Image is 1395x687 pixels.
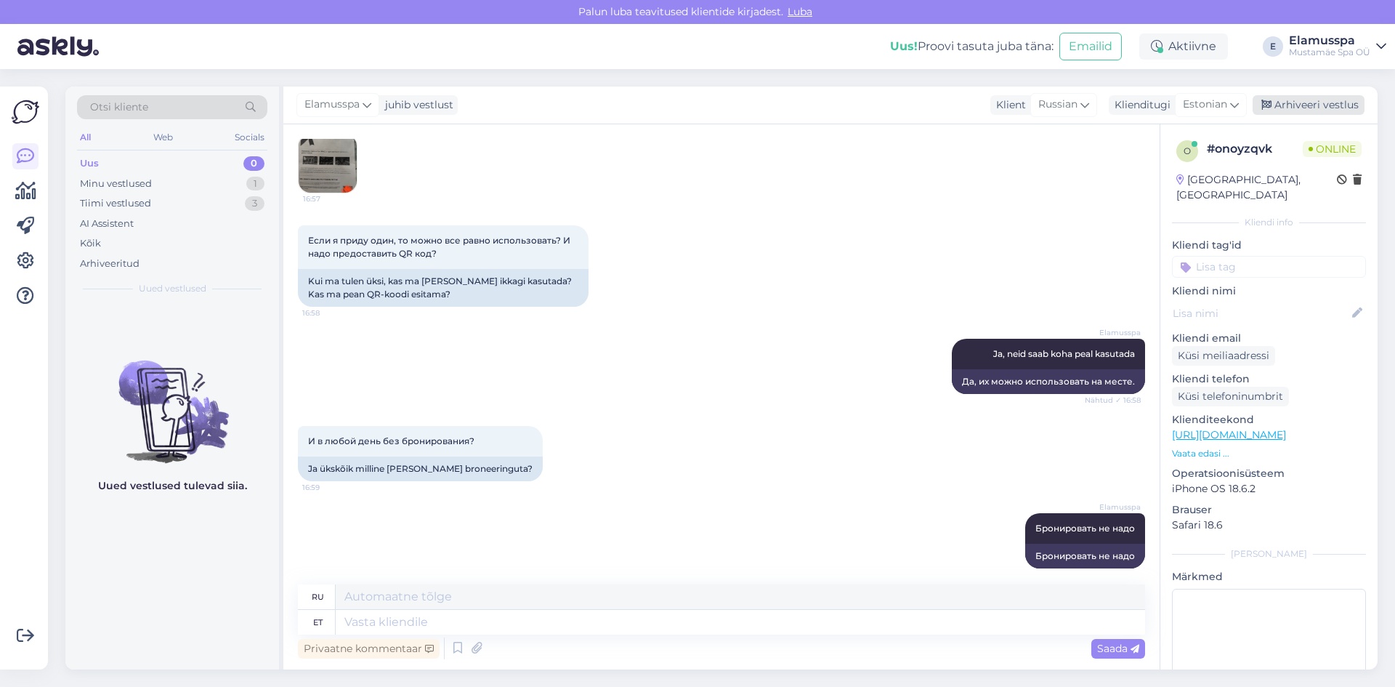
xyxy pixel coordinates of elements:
span: И в любой день без бронирования? [308,435,474,446]
div: Elamusspa [1289,35,1370,47]
span: Estonian [1183,97,1227,113]
input: Lisa tag [1172,256,1366,278]
span: o [1184,145,1191,156]
div: juhib vestlust [379,97,453,113]
div: Aktiivne [1139,33,1228,60]
div: 0 [243,156,264,171]
div: Arhiveeri vestlus [1253,95,1364,115]
p: Vaata edasi ... [1172,447,1366,460]
b: Uus! [890,39,918,53]
p: Klienditeekond [1172,412,1366,427]
span: Online [1303,141,1362,157]
span: 16:57 [303,193,357,204]
p: Brauser [1172,502,1366,518]
div: Klienditugi [1109,97,1170,113]
span: 16:59 [302,482,357,493]
div: Uus [80,156,99,171]
div: Küsi telefoninumbrit [1172,387,1289,406]
div: Kui ma tulen üksi, kas ma [PERSON_NAME] ikkagi kasutada? Kas ma pean QR-koodi esitama? [298,269,589,307]
div: AI Assistent [80,217,134,231]
div: Бронировать не надо [1025,544,1145,569]
div: Privaatne kommentaar [298,639,440,659]
p: Operatsioonisüsteem [1172,466,1366,481]
a: ElamusspaMustamäe Spa OÜ [1289,35,1386,58]
div: All [77,128,94,147]
span: Nähtud ✓ 16:58 [1085,395,1141,406]
span: Russian [1038,97,1077,113]
span: 17:01 [1086,569,1141,580]
div: Klient [990,97,1026,113]
span: Если я приду один, то можно все равно использовать? И надо предоставить QR код? [308,235,573,259]
div: Küsi meiliaadressi [1172,346,1275,366]
span: Ja, neid saab koha peal kasutada [993,348,1135,359]
div: Mustamäe Spa OÜ [1289,47,1370,58]
img: Attachment [299,134,357,193]
span: Elamusspa [304,97,360,113]
span: Luba [783,5,817,18]
span: Elamusspa [1086,502,1141,513]
div: Web [150,128,176,147]
span: Saada [1097,642,1139,655]
div: Proovi tasuta juba täna: [890,38,1054,55]
img: No chats [65,334,279,465]
div: Kliendi info [1172,216,1366,229]
div: Да, их можно использовать на месте. [952,369,1145,394]
div: Minu vestlused [80,177,152,191]
span: Elamusspa [1086,327,1141,338]
p: Safari 18.6 [1172,518,1366,533]
div: # onoyzqvk [1207,140,1303,158]
p: Kliendi email [1172,331,1366,346]
div: Socials [232,128,267,147]
span: Uued vestlused [139,282,206,295]
div: Ja ükskõik milline [PERSON_NAME] broneeringuta? [298,457,543,481]
p: iPhone OS 18.6.2 [1172,481,1366,497]
div: Arhiveeritud [80,257,139,271]
div: Kõik [80,236,101,251]
div: Tiimi vestlused [80,196,151,211]
p: Kliendi nimi [1172,284,1366,299]
div: E [1263,36,1283,57]
span: Бронировать не надо [1035,523,1135,534]
div: [GEOGRAPHIC_DATA], [GEOGRAPHIC_DATA] [1176,172,1337,203]
div: 3 [245,196,264,211]
p: Kliendi telefon [1172,371,1366,387]
p: Uued vestlused tulevad siia. [98,478,247,494]
div: ru [312,584,324,609]
div: 1 [246,177,264,191]
div: [PERSON_NAME] [1172,547,1366,561]
div: et [313,610,323,635]
p: Kliendi tag'id [1172,238,1366,253]
p: Märkmed [1172,569,1366,584]
input: Lisa nimi [1173,305,1349,321]
button: Emailid [1059,33,1122,60]
span: 16:58 [302,308,357,318]
img: Askly Logo [12,98,39,126]
span: Otsi kliente [90,100,148,115]
a: [URL][DOMAIN_NAME] [1172,428,1286,441]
